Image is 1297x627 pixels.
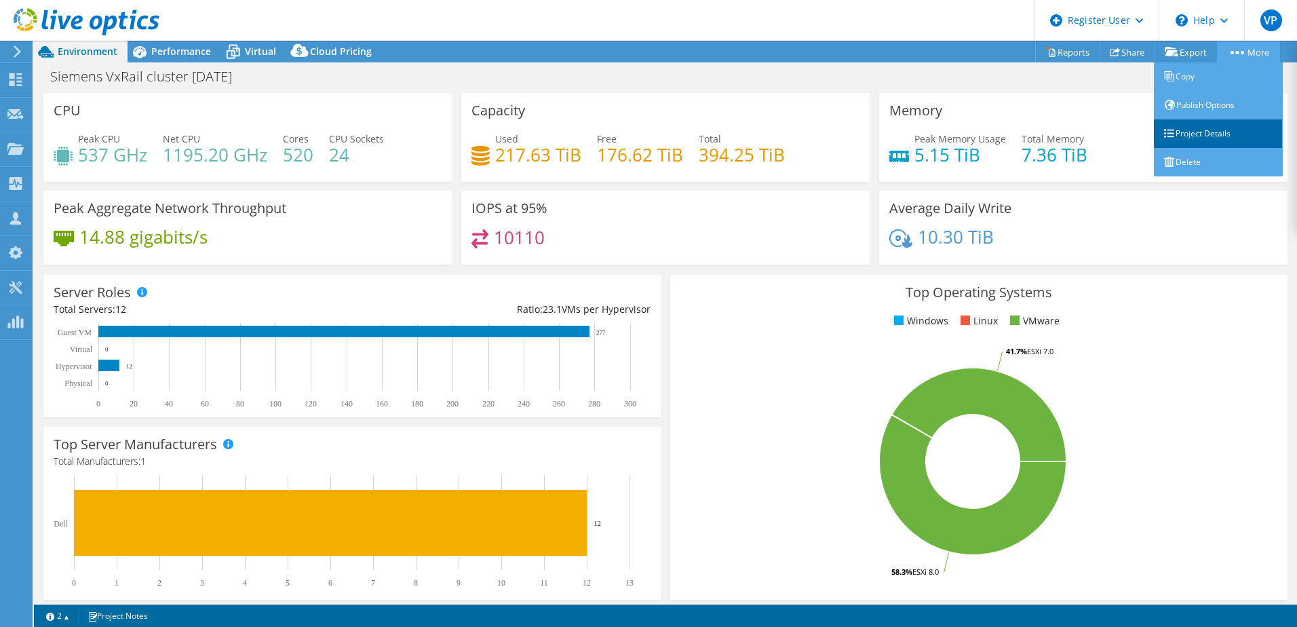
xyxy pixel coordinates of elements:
[64,379,92,388] text: Physical
[891,567,912,577] tspan: 58.3%
[54,285,131,300] h3: Server Roles
[1035,41,1100,62] a: Reports
[329,132,384,145] span: CPU Sockets
[891,313,948,328] li: Windows
[328,578,332,588] text: 6
[518,399,530,408] text: 240
[269,399,282,408] text: 100
[624,399,636,408] text: 300
[918,229,994,244] h4: 10.30 TiB
[126,363,132,370] text: 12
[329,147,384,162] h4: 24
[597,132,617,145] span: Free
[79,229,208,244] h4: 14.88 gigabits/s
[376,399,388,408] text: 160
[889,201,1011,216] h3: Average Daily Write
[37,607,79,624] a: 2
[414,578,418,588] text: 8
[583,578,591,588] text: 12
[1022,132,1084,145] span: Total Memory
[680,285,1277,300] h3: Top Operating Systems
[96,399,100,408] text: 0
[286,578,290,588] text: 5
[1006,346,1027,356] tspan: 41.7%
[912,567,939,577] tspan: ESXi 8.0
[594,519,601,527] text: 12
[699,132,721,145] span: Total
[305,399,317,408] text: 120
[115,578,119,588] text: 1
[1027,346,1053,356] tspan: ESXi 7.0
[78,607,157,624] a: Project Notes
[165,399,173,408] text: 40
[54,454,651,469] h4: Total Manufacturers:
[588,399,600,408] text: 280
[157,578,161,588] text: 2
[341,399,353,408] text: 140
[352,302,651,317] div: Ratio: VMs per Hypervisor
[446,399,459,408] text: 200
[625,578,634,588] text: 13
[163,147,267,162] h4: 1195.20 GHz
[78,132,120,145] span: Peak CPU
[914,147,1006,162] h4: 5.15 TiB
[243,578,247,588] text: 4
[497,578,505,588] text: 10
[596,329,606,336] text: 277
[310,45,372,58] span: Cloud Pricing
[1154,91,1283,119] a: Publish Options
[115,303,126,316] span: 12
[889,103,942,118] h3: Memory
[151,45,211,58] span: Performance
[54,519,68,529] text: Dell
[236,399,244,408] text: 80
[283,132,309,145] span: Cores
[105,380,109,387] text: 0
[495,132,518,145] span: Used
[70,345,93,354] text: Virtual
[411,399,423,408] text: 180
[495,147,581,162] h4: 217.63 TiB
[1155,41,1218,62] a: Export
[44,69,253,84] h1: Siemens VxRail cluster [DATE]
[1022,147,1087,162] h4: 7.36 TiB
[56,362,92,371] text: Hypervisor
[163,132,200,145] span: Net CPU
[54,302,352,317] div: Total Servers:
[1154,119,1283,148] a: Project Details
[471,103,525,118] h3: Capacity
[1217,41,1280,62] a: More
[457,578,461,588] text: 9
[371,578,375,588] text: 7
[1176,14,1188,26] svg: \n
[58,45,117,58] span: Environment
[78,147,147,162] h4: 537 GHz
[54,437,217,452] h3: Top Server Manufacturers
[245,45,276,58] span: Virtual
[553,399,565,408] text: 260
[54,201,286,216] h3: Peak Aggregate Network Throughput
[130,399,138,408] text: 20
[1154,148,1283,176] a: Delete
[914,132,1006,145] span: Peak Memory Usage
[54,103,81,118] h3: CPU
[72,578,76,588] text: 0
[494,230,545,245] h4: 10110
[1007,313,1060,328] li: VMware
[201,399,209,408] text: 60
[597,147,683,162] h4: 176.62 TiB
[1260,9,1282,31] span: VP
[482,399,495,408] text: 220
[140,455,146,468] span: 1
[471,201,547,216] h3: IOPS at 95%
[58,328,92,337] text: Guest VM
[105,346,109,353] text: 0
[699,147,785,162] h4: 394.25 TiB
[1154,62,1283,91] a: Copy
[283,147,313,162] h4: 520
[540,578,548,588] text: 11
[200,578,204,588] text: 3
[543,303,562,316] span: 23.1
[1100,41,1155,62] a: Share
[957,313,998,328] li: Linux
